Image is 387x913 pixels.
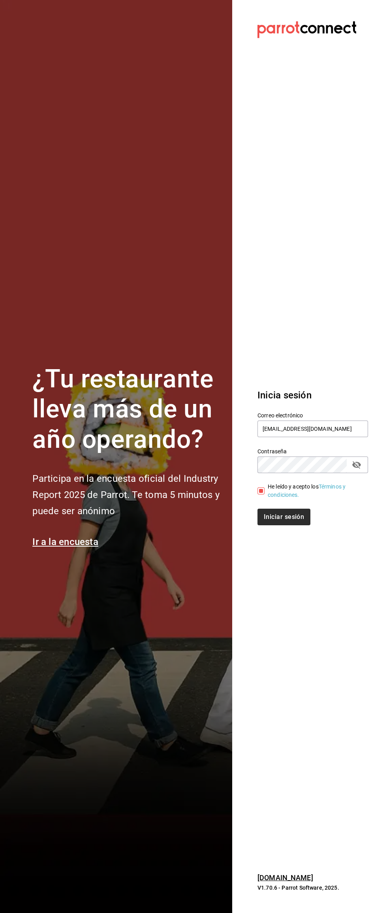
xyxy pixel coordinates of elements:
[32,536,98,547] a: Ir a la encuesta
[257,421,368,437] input: Ingresa tu correo electrónico
[350,458,363,472] button: passwordField
[257,509,310,525] button: Iniciar sesión
[268,483,362,499] div: He leído y acepto los
[257,448,368,454] label: Contraseña
[257,884,368,892] p: V1.70.6 - Parrot Software, 2025.
[268,483,346,498] a: Términos y condiciones.
[32,364,223,455] h1: ¿Tu restaurante lleva más de un año operando?
[257,873,313,882] a: [DOMAIN_NAME]
[257,388,368,402] h3: Inicia sesión
[257,412,368,418] label: Correo electrónico
[32,471,223,519] h2: Participa en la encuesta oficial del Industry Report 2025 de Parrot. Te toma 5 minutos y puede se...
